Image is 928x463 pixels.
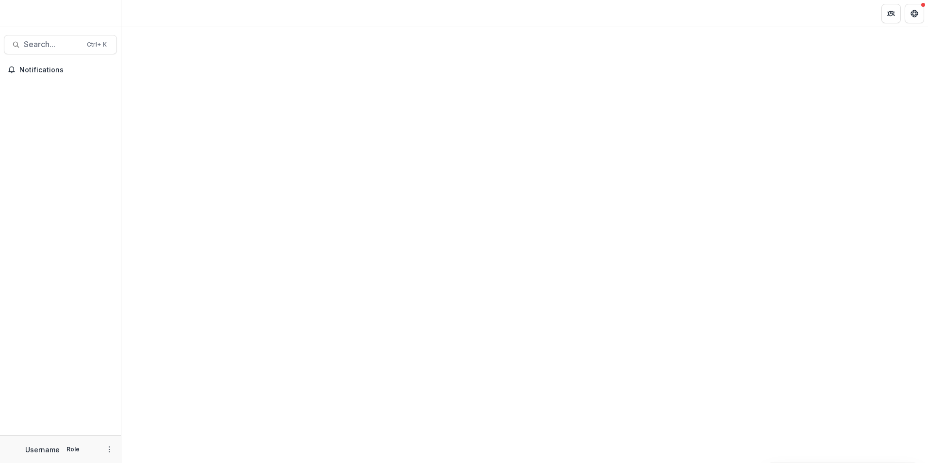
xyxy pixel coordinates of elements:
span: Notifications [19,66,113,74]
button: Notifications [4,62,117,78]
nav: breadcrumb [125,6,166,20]
button: Get Help [905,4,924,23]
button: Search... [4,35,117,54]
p: Username [25,445,60,455]
button: More [103,444,115,455]
button: Partners [881,4,901,23]
span: Search... [24,40,81,49]
div: Ctrl + K [85,39,109,50]
p: Role [64,445,83,454]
